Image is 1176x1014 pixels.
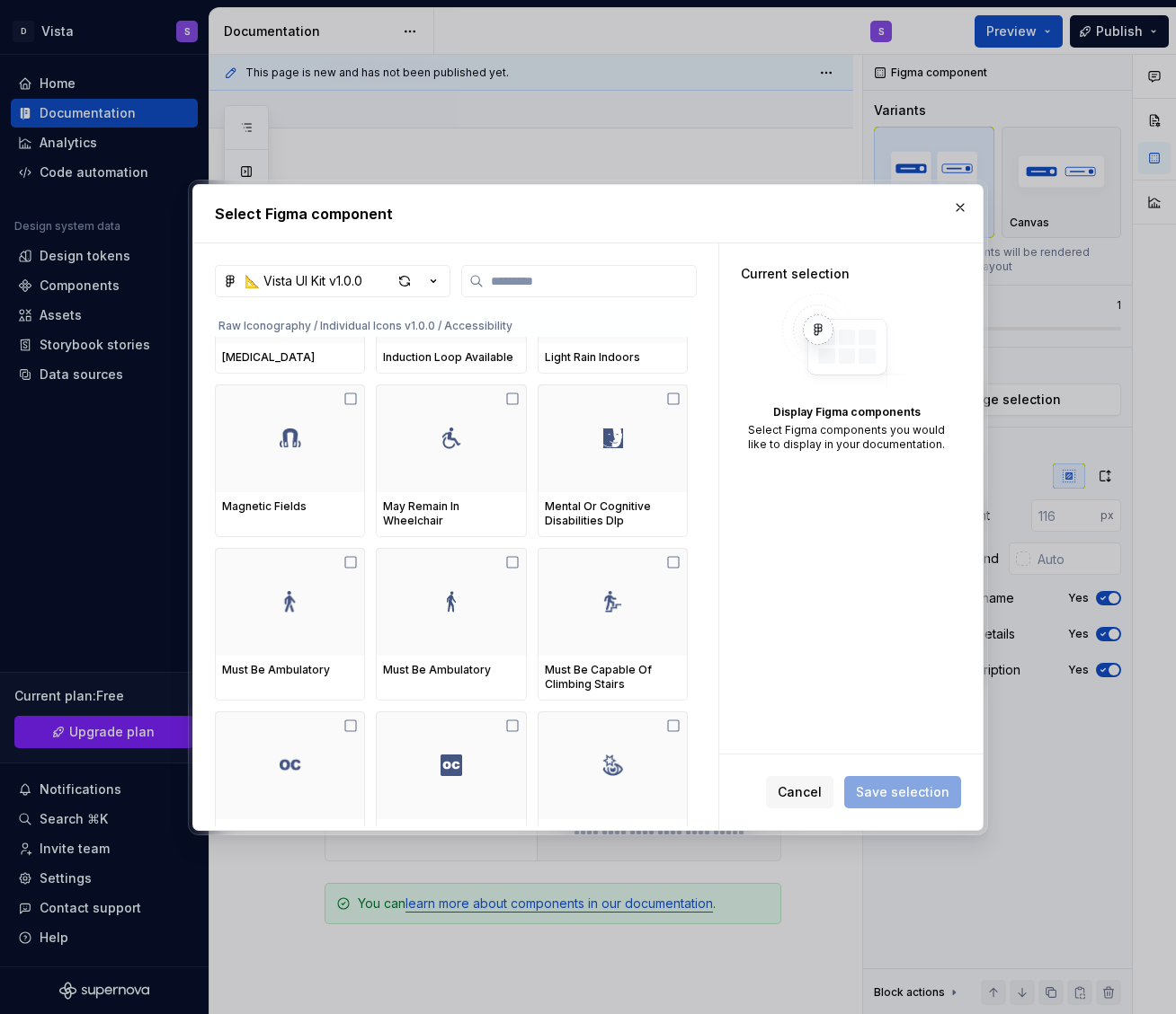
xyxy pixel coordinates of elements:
[766,776,833,808] button: Cancel
[545,350,681,365] div: Light Rain Indoors
[215,265,450,297] button: 📐 Vista UI Kit v1.0.0
[383,499,519,528] div: May Remain In Wheelchair
[383,350,519,365] div: Induction Loop Available
[245,272,362,290] div: 📐 Vista UI Kit v1.0.0
[215,308,688,337] div: Raw Iconography / Individual Icons v1.0.0 / Accessibility
[222,350,358,365] div: [MEDICAL_DATA]
[222,663,358,677] div: Must Be Ambulatory
[545,499,681,528] div: Mental Or Cognitive Disabilities Dlp
[741,265,952,283] div: Current selection
[383,663,519,677] div: Must Be Ambulatory
[222,499,358,514] div: Magnetic Fields
[741,423,952,452] div: Select Figma components you would like to display in your documentation.
[545,663,681,692] div: Must Be Capable Of Climbing Stairs
[215,203,961,225] h2: Select Figma component
[778,783,822,801] span: Cancel
[741,405,952,419] div: Display Figma components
